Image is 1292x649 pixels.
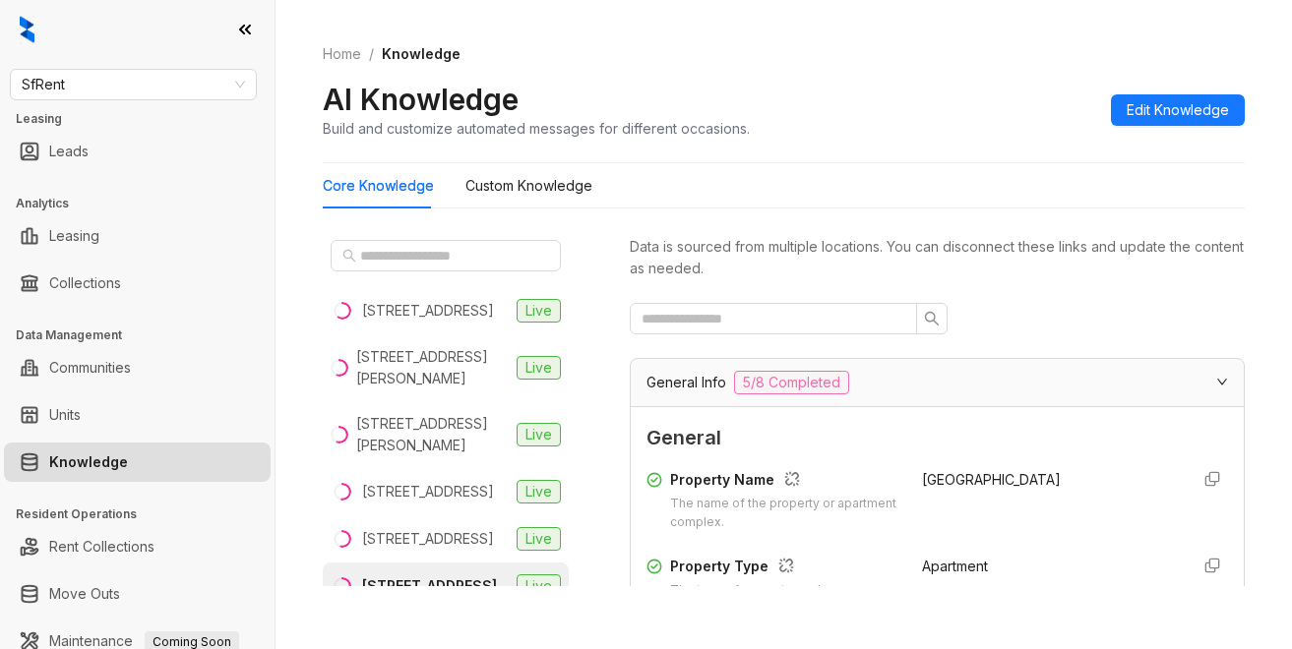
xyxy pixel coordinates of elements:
li: Leads [4,132,271,171]
h3: Resident Operations [16,505,275,523]
a: Units [49,395,81,435]
span: SfRent [22,70,245,99]
li: Communities [4,348,271,387]
img: logo [20,16,34,43]
li: / [369,43,374,65]
li: Rent Collections [4,527,271,566]
span: Live [517,480,561,503]
div: Data is sourced from multiple locations. You can disconnect these links and update the content as... [630,236,1245,279]
div: [STREET_ADDRESS] [362,528,494,550]
button: Edit Knowledge [1111,94,1245,126]
div: [STREET_ADDRESS][PERSON_NAME] [356,413,509,456]
span: Live [517,356,561,380]
div: The name of the property or apartment complex. [670,495,897,532]
h2: AI Knowledge [323,81,519,118]
div: [STREET_ADDRESS] [362,481,494,502]
a: Move Outs [49,574,120,614]
a: Knowledge [49,442,128,482]
li: Units [4,395,271,435]
span: search [924,311,940,326]
span: Apartment [922,558,988,574]
span: [GEOGRAPHIC_DATA] [922,471,1061,488]
span: search [342,249,356,263]
div: [STREET_ADDRESS] [362,575,497,597]
a: Leasing [49,216,99,256]
div: Property Type [670,556,898,581]
div: Custom Knowledge [465,175,592,197]
a: Collections [49,264,121,303]
div: Property Name [670,469,897,495]
a: Communities [49,348,131,387]
a: Leads [49,132,89,171]
span: expanded [1216,376,1228,387]
li: Collections [4,264,271,303]
span: General [646,423,1228,453]
div: Core Knowledge [323,175,434,197]
div: [STREET_ADDRESS][PERSON_NAME] [356,346,509,389]
div: General Info5/8 Completed [631,359,1244,406]
a: Rent Collections [49,527,154,566]
span: Live [517,299,561,323]
span: General Info [646,372,726,393]
div: Build and customize automated messages for different occasions. [323,118,750,139]
li: Leasing [4,216,271,256]
span: Live [517,574,561,598]
span: Live [517,423,561,446]
div: The type of property, such as apartment, condo, or townhouse. [670,581,898,619]
h3: Data Management [16,326,275,344]
div: [STREET_ADDRESS] [362,300,494,322]
h3: Analytics [16,195,275,212]
a: Home [319,43,365,65]
span: Live [517,527,561,551]
li: Knowledge [4,442,271,482]
span: Knowledge [382,45,461,62]
span: 5/8 Completed [734,371,849,394]
span: Edit Knowledge [1127,99,1229,121]
li: Move Outs [4,574,271,614]
h3: Leasing [16,110,275,128]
